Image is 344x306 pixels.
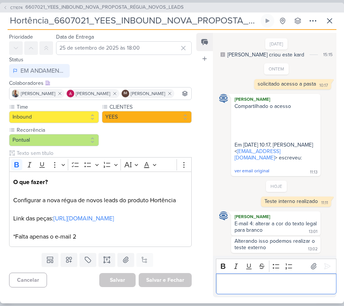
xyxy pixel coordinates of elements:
a: [URL][DOMAIN_NAME] [53,215,114,222]
button: Pontual [9,134,99,146]
div: 11:13 [310,169,317,175]
div: [PERSON_NAME] [233,95,319,103]
div: Editor toolbar [9,157,192,172]
div: Colaboradores [9,79,192,87]
label: CLIENTES [109,103,192,111]
div: 15:15 [323,51,333,58]
input: Select a date [56,41,192,55]
div: Editor toolbar [216,259,336,273]
label: Prioridade [9,34,33,40]
button: YEES [102,111,192,123]
label: Status [9,56,23,63]
span: Compartilhado o acesso Em [DATE] 10:17, [PERSON_NAME] < > escreveu: [235,103,319,167]
span: ver email original [235,168,269,173]
p: IM [124,92,127,95]
input: Buscar [176,89,190,98]
div: 10:17 [319,83,328,89]
button: Inbound [9,111,99,123]
div: E-mail 4: alterar a cor do texto legal para branco [235,220,318,233]
label: Time [16,103,99,111]
div: Isabella Machado Guimarães [122,90,129,97]
span: [PERSON_NAME] [21,90,55,97]
label: Data de Entrega [56,34,94,40]
p: Configurar a nova régua de novos leads do produto Hortência Link das peças: *Falta apenas o e-mail 2 [13,178,188,241]
div: solicitado acesso a pasta [258,81,316,87]
img: Iara Santos [12,90,19,97]
div: [PERSON_NAME] criou este kard [227,51,304,59]
span: [PERSON_NAME] [76,90,110,97]
img: Alessandra Gomes [67,90,74,97]
label: Recorrência [16,126,99,134]
div: 13:01 [309,229,317,235]
img: Caroline Traven De Andrade [219,94,228,103]
img: Caroline Traven De Andrade [219,211,228,220]
div: Editor editing area: main [9,172,192,247]
strong: O que fazer? [13,178,48,186]
div: 13:02 [308,246,317,252]
div: EM ANDAMENTO [20,66,66,75]
span: [PERSON_NAME] [131,90,165,97]
div: Editor editing area: main [216,273,336,294]
input: Kard Sem Título [8,14,259,28]
div: Ligar relógio [264,18,271,24]
div: 11:11 [321,200,328,206]
button: EM ANDAMENTO [9,64,70,78]
div: Alterando isso podemos realizar o teste externo [235,238,316,251]
a: [EMAIL_ADDRESS][DOMAIN_NAME] [235,148,280,161]
input: Texto sem título [15,149,192,157]
button: Cancelar [9,273,47,287]
div: [PERSON_NAME] [233,213,319,220]
div: Teste interno realizado [264,198,318,205]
